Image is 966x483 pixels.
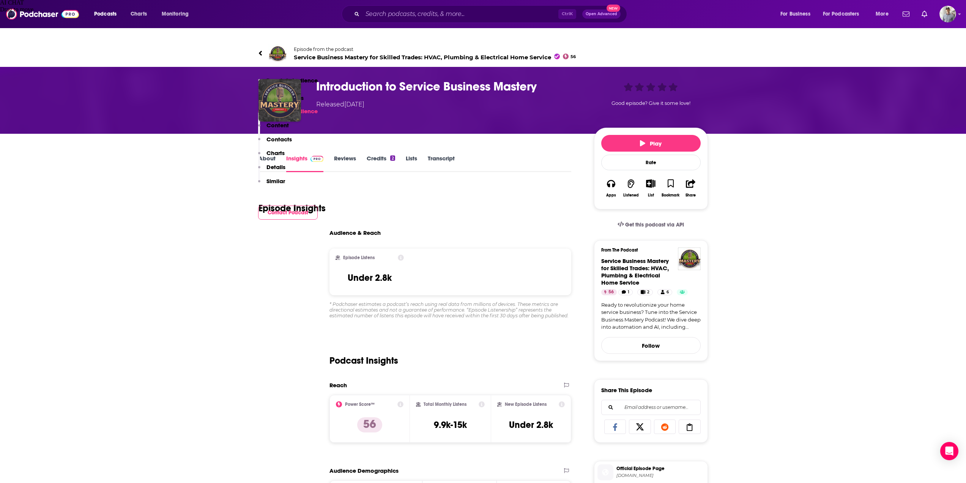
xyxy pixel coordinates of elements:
a: Share on Reddit [654,420,676,434]
h3: From The Podcast [601,247,695,253]
a: 2 [637,289,653,295]
span: Logged in as JoshSBM [939,6,956,22]
button: Share [681,174,700,202]
p: Similar [266,177,285,185]
div: Share [685,193,696,198]
h3: Audience & Reach [329,229,381,236]
span: For Podcasters [823,9,859,19]
div: Search followers [601,400,701,415]
span: 6 [667,288,669,296]
a: Show notifications dropdown [900,8,912,21]
h2: Audience Demographics [329,467,399,474]
span: Monitoring [162,9,189,19]
h2: Episode Listens [343,255,375,260]
div: Apps [606,193,616,198]
button: Bookmark [661,174,681,202]
div: Listened [623,193,639,198]
h2: Podcast Insights [329,355,398,366]
button: Apps [601,174,621,202]
div: 2 [390,155,395,161]
button: open menu [870,8,898,20]
button: open menu [156,8,199,20]
a: Transcript [428,155,455,172]
a: 56 [601,289,617,295]
a: Official Episode Page[DOMAIN_NAME] [597,464,704,480]
button: Open AdvancedNew [582,10,621,19]
span: 2 [647,288,649,296]
h3: Share This Episode [601,386,652,394]
a: Credits2 [367,155,395,172]
a: Get this podcast via API [611,215,690,234]
div: Rate [601,155,701,170]
button: Charts [258,149,285,163]
span: For Business [780,9,810,19]
h2: Total Monthly Listens [424,402,466,407]
button: open menu [89,8,126,20]
span: Charts [131,9,147,19]
input: Search podcasts, credits, & more... [362,8,558,20]
div: Released [DATE] [316,100,364,109]
span: More [876,9,889,19]
h2: Power Score™ [345,402,375,407]
button: Listened [621,174,641,202]
a: Share on X/Twitter [629,420,651,434]
span: 56 [608,288,614,296]
button: Show profile menu [939,6,956,22]
a: Charts [126,8,151,20]
span: Play [640,140,662,147]
a: Show notifications dropdown [919,8,930,21]
span: Ctrl K [558,9,576,19]
h3: 9.9k-15k [434,419,467,431]
img: Podchaser - Follow, Share and Rate Podcasts [6,7,79,21]
div: Open Intercom Messenger [940,442,958,460]
img: Introduction to Service Business Mastery [258,79,301,122]
span: Get this podcast via API [625,222,684,228]
h3: Introduction to Service Business Mastery [316,79,582,94]
a: 1 [618,289,633,295]
a: Share on Facebook [604,420,626,434]
a: Lists [406,155,417,172]
h2: Reach [329,382,347,389]
a: 6 [657,289,672,295]
span: Episode from the podcast [294,46,576,52]
div: Search podcasts, credits, & more... [349,5,634,23]
h3: Under 2.8k [348,272,392,283]
span: Official Episode Page [616,465,704,472]
button: Contact Podcast [258,206,318,220]
button: Details [258,163,285,177]
span: 56 [570,55,576,59]
span: Open Advanced [586,12,617,16]
a: Reviews [334,155,356,172]
img: Service Business Mastery for Skilled Trades: HVAC, Plumbing & Electrical Home Service [268,44,287,63]
span: 1 [628,288,629,296]
a: Service Business Mastery for Skilled Trades: HVAC, Plumbing & Electrical Home Service [601,257,669,286]
div: * Podchaser estimates a podcast’s reach using real data from millions of devices. These metrics a... [329,301,572,318]
img: Service Business Mastery for Skilled Trades: HVAC, Plumbing & Electrical Home Service [678,247,701,270]
span: traffic.libsyn.com [616,473,704,478]
span: Good episode? Give it some love! [611,100,690,106]
button: open menu [818,8,870,20]
img: User Profile [939,6,956,22]
button: Play [601,135,701,152]
span: Podcasts [94,9,117,19]
div: Bookmark [662,193,679,198]
a: Service Business Mastery for Skilled Trades: HVAC, Plumbing & Electrical Home ServiceEpisode from... [258,44,708,63]
p: Charts [266,149,285,157]
button: Follow [601,337,701,354]
input: Email address or username... [608,400,694,415]
div: List [648,193,654,198]
a: Ready to revolutionize your home service business? Tune into the Service Business Mastery Podcast... [601,301,701,331]
button: open menu [775,8,820,20]
button: Similar [258,177,285,192]
span: Service Business Mastery for Skilled Trades: HVAC, Plumbing & Electrical Home Service [294,54,576,61]
a: Copy Link [679,420,701,434]
p: 56 [357,417,382,432]
h2: New Episode Listens [505,402,547,407]
button: Show More Button [643,179,659,188]
p: Details [266,163,285,171]
h3: Under 2.8k [509,419,553,431]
